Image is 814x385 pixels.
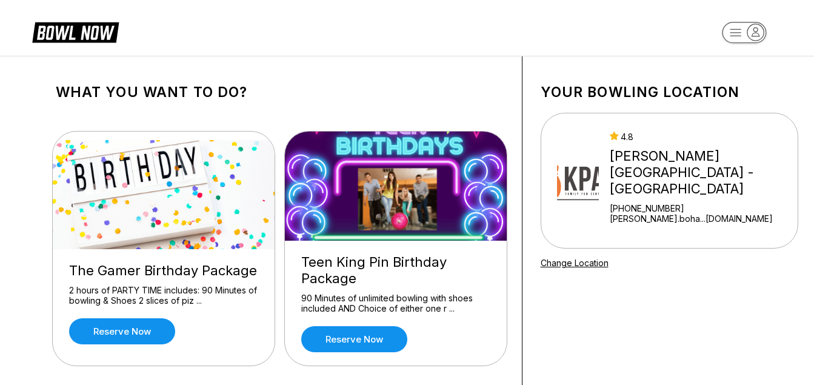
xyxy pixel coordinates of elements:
[610,132,792,142] div: 4.8
[557,135,599,226] img: Kingpin's Alley - South Glens Falls
[285,132,508,241] img: Teen King Pin Birthday Package
[610,148,792,197] div: [PERSON_NAME][GEOGRAPHIC_DATA] - [GEOGRAPHIC_DATA]
[541,84,798,101] h1: Your bowling location
[53,140,276,249] img: The Gamer Birthday Package
[610,203,792,213] div: [PHONE_NUMBER]
[301,326,407,352] a: Reserve now
[541,258,609,268] a: Change Location
[69,318,175,344] a: Reserve now
[301,293,490,314] div: 90 Minutes of unlimited bowling with shoes included AND Choice of either one r ...
[69,285,258,306] div: 2 hours of PARTY TIME includes: 90 Minutes of bowling & Shoes 2 slices of piz ...
[301,254,490,287] div: Teen King Pin Birthday Package
[610,213,792,224] a: [PERSON_NAME].boha...[DOMAIN_NAME]
[69,263,258,279] div: The Gamer Birthday Package
[56,84,504,101] h1: What you want to do?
